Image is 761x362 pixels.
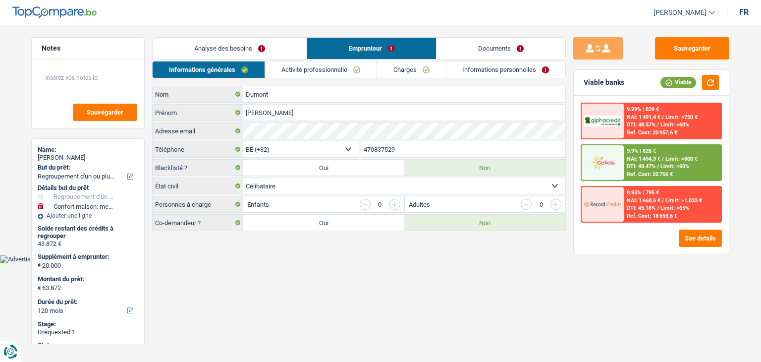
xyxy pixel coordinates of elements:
[660,205,689,211] span: Limit: <65%
[38,225,138,240] div: Solde restant des crédits à regrouper
[153,86,243,102] label: Nom
[377,61,446,78] a: Charges
[627,213,677,219] div: Ref. Cost: 18 653,6 €
[38,253,136,261] label: Supplément à emprunter:
[153,215,243,231] label: Co-demandeur ?
[38,320,138,328] div: Stage:
[627,163,655,170] span: DTI: 48.47%
[38,284,41,292] span: €
[153,141,243,157] label: Téléphone
[627,148,656,154] div: 9.9% | 826 €
[38,261,41,269] span: €
[679,230,722,247] button: See details
[376,201,384,208] div: 0
[627,156,660,162] span: NAI: 1 494,3 €
[12,6,97,18] img: TopCompare Logo
[153,178,243,194] label: État civil
[38,328,138,336] div: Drequested 1
[436,38,565,59] a: Documents
[404,215,565,231] label: Non
[307,38,436,59] a: Emprunteur
[584,116,621,127] img: AlphaCredit
[646,4,715,21] a: [PERSON_NAME]
[38,240,138,248] div: 43.872 €
[655,37,729,60] button: Sauvegarder
[38,184,138,192] div: Détails but du prêt
[665,156,698,162] span: Limit: >800 €
[42,44,134,53] h5: Notes
[153,105,243,121] label: Prénom
[662,156,664,162] span: /
[660,77,696,88] div: Viable
[153,38,307,59] a: Analyse des besoins
[361,141,566,157] input: 401020304
[404,160,565,176] label: Non
[627,205,655,211] span: DTI: 45.18%
[38,341,138,349] div: Status:
[38,164,136,172] label: But du prêt:
[657,121,659,128] span: /
[153,123,243,139] label: Adresse email
[662,114,664,121] span: /
[657,205,659,211] span: /
[665,197,702,204] span: Limit: >1.033 €
[627,121,655,128] span: DTI: 48.57%
[662,197,664,204] span: /
[247,201,269,208] label: Enfants
[87,109,123,116] span: Sauvegarder
[584,78,624,87] div: Viable banks
[153,196,243,212] label: Personnes à charge
[38,154,138,162] div: [PERSON_NAME]
[584,153,621,172] img: Cofidis
[38,275,136,283] label: Montant du prêt:
[243,215,404,231] label: Oui
[243,160,404,176] label: Oui
[73,104,137,121] button: Sauvegarder
[627,114,660,121] span: NAI: 1 491,4 €
[38,298,136,306] label: Durée du prêt:
[409,201,430,208] label: Adultes
[660,121,689,128] span: Limit: <60%
[657,163,659,170] span: /
[38,212,138,219] div: Ajouter une ligne
[265,61,377,78] a: Activité professionnelle
[153,61,265,78] a: Informations générales
[627,171,673,178] div: Ref. Cost: 20 756 €
[665,114,698,121] span: Limit: >750 €
[739,7,749,17] div: fr
[660,163,689,170] span: Limit: <60%
[584,195,621,213] img: Record Credits
[153,160,243,176] label: Blacklisté ?
[627,129,677,136] div: Ref. Cost: 20 957,6 €
[627,106,659,113] div: 9.99% | 829 €
[653,8,707,17] span: [PERSON_NAME]
[627,197,660,204] span: NAI: 1 668,6 €
[627,189,659,196] div: 8.95% | 795 €
[537,201,545,208] div: 0
[446,61,566,78] a: Informations personnelles
[38,146,138,154] div: Name:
